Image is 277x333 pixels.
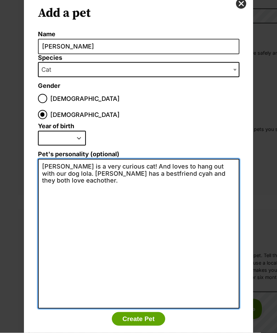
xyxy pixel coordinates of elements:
span: [DEMOGRAPHIC_DATA] [50,94,120,103]
span: [DEMOGRAPHIC_DATA] [50,110,120,119]
label: Year of birth [38,123,74,130]
label: Name [38,31,239,38]
label: Species [38,54,239,62]
label: Pet's personality (optional) [38,151,239,158]
label: Gender [38,82,60,90]
h2: Add a pet [38,6,239,21]
span: Cat [39,65,58,75]
span: Cat [38,62,239,77]
button: Create Pet [112,312,165,326]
